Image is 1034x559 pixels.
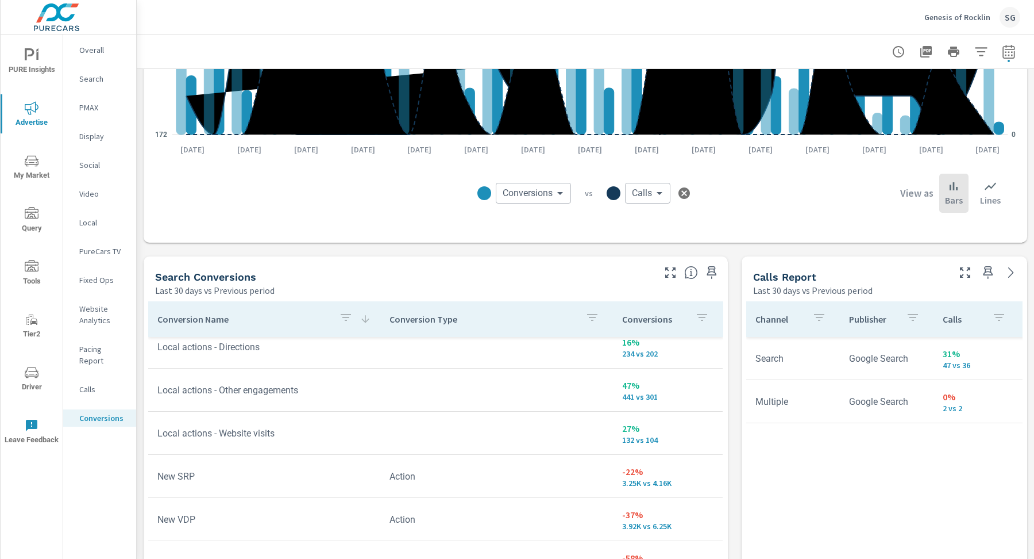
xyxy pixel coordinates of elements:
text: 172 [155,131,167,139]
p: 16% [622,335,714,349]
td: Local actions - Other engagements [148,376,380,405]
p: Conversion Type [389,313,576,325]
div: Overall [63,41,136,59]
h5: Search Conversions [155,271,256,283]
div: Video [63,185,136,202]
p: [DATE] [229,144,269,155]
td: Search [746,344,840,373]
span: Query [4,207,59,235]
p: Display [79,131,127,142]
p: [DATE] [911,144,951,155]
div: PureCars TV [63,243,136,260]
p: Conversions [622,313,686,325]
span: PURE Insights [4,48,59,76]
td: Multiple [746,387,840,416]
p: Website Analytics [79,303,127,326]
td: Local actions - Directions [148,332,380,362]
p: [DATE] [513,144,553,155]
p: [DATE] [684,144,724,155]
span: Tier2 [4,313,59,341]
p: -37% [622,508,714,522]
button: "Export Report to PDF" [915,40,937,63]
div: Social [63,156,136,174]
p: Last 30 days vs Previous period [155,284,275,297]
p: Genesis of Rocklin [924,12,990,22]
div: Pacing Report [63,340,136,369]
span: Tools [4,260,59,288]
span: Calls [632,187,652,199]
td: New SRP [148,462,380,491]
div: Calls [63,381,136,398]
div: Search [63,70,136,87]
div: Fixed Ops [63,271,136,289]
div: PMAX [63,99,136,116]
p: [DATE] [740,144,781,155]
div: Conversions [63,409,136,427]
td: Action [380,462,612,491]
p: Publisher [849,313,897,325]
p: Overall [79,44,127,56]
button: Print Report [942,40,965,63]
p: Social [79,159,127,171]
p: Calls [943,313,983,325]
td: Google Search [840,387,933,416]
p: PureCars TV [79,246,127,257]
p: [DATE] [797,144,838,155]
text: 0 [1012,131,1016,139]
p: [DATE] [627,144,667,155]
p: 234 vs 202 [622,349,714,358]
div: SG [1000,7,1020,28]
div: Website Analytics [63,300,136,329]
p: Conversions [79,412,127,424]
p: vs [571,188,607,198]
td: Action [380,505,612,534]
p: Pacing Report [79,343,127,366]
p: 132 vs 104 [622,435,714,445]
p: Local [79,217,127,228]
span: Leave Feedback [4,419,59,447]
p: Lines [980,193,1001,207]
p: [DATE] [967,144,1008,155]
p: Channel [755,313,803,325]
button: Make Fullscreen [956,263,974,282]
div: Conversions [496,183,571,204]
p: -22% [622,465,714,478]
span: Search Conversions include Actions, Leads and Unmapped Conversions [684,266,698,279]
button: Apply Filters [970,40,993,63]
p: Conversion Name [157,313,330,325]
p: 31% [943,347,1010,361]
span: Driver [4,366,59,394]
button: Make Fullscreen [661,263,680,282]
p: Bars [945,193,963,207]
p: Search [79,73,127,85]
span: My Market [4,154,59,182]
span: Conversions [503,187,553,199]
p: 441 vs 301 [622,392,714,401]
p: [DATE] [399,144,439,155]
p: Calls [79,384,127,395]
p: Fixed Ops [79,274,127,286]
p: 47% [622,378,714,392]
span: Advertise [4,101,59,129]
p: [DATE] [286,144,326,155]
p: 27% [622,422,714,435]
div: nav menu [1,35,63,458]
p: [DATE] [456,144,496,155]
p: 3,918 vs 6,247 [622,522,714,531]
div: Local [63,214,136,231]
p: [DATE] [172,144,213,155]
td: Google Search [840,344,933,373]
p: Video [79,188,127,200]
span: Save this to your personalized report [703,263,721,282]
p: 2 vs 2 [943,404,1010,413]
button: Select Date Range [997,40,1020,63]
h6: View as [900,187,933,199]
p: 3,247 vs 4,155 [622,478,714,488]
p: 47 vs 36 [943,361,1010,370]
p: 0% [943,390,1010,404]
h5: Calls Report [753,271,816,283]
p: PMAX [79,102,127,113]
div: Calls [625,183,670,204]
p: [DATE] [854,144,894,155]
td: Local actions - Website visits [148,419,380,448]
